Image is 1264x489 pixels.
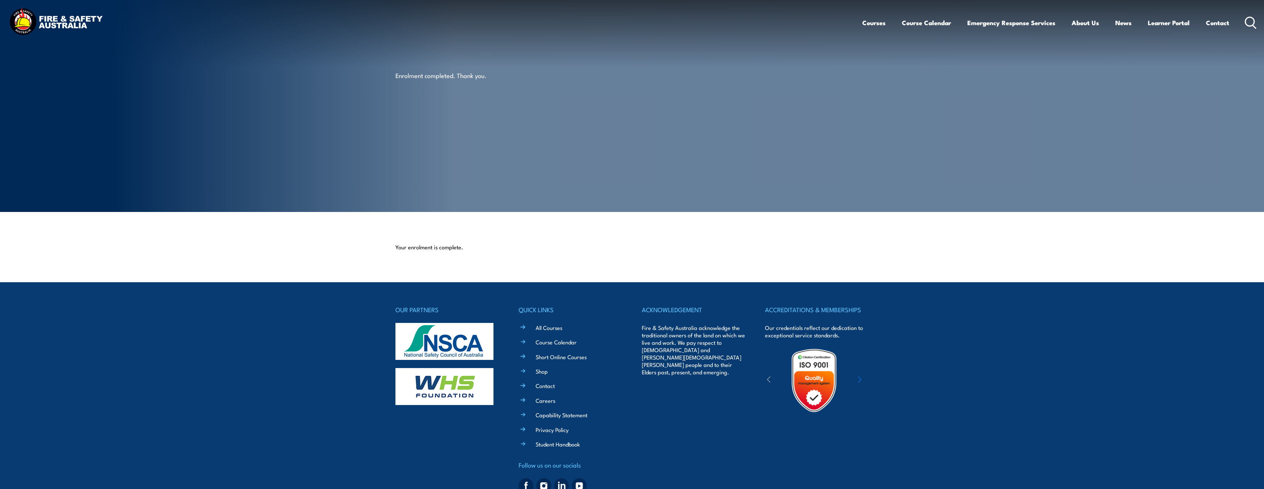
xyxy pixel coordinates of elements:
[847,368,911,393] img: ewpa-logo
[765,324,869,339] p: Our credentials reflect our dedication to exceptional service standards.
[1072,13,1099,33] a: About Us
[395,368,493,405] img: whs-logo-footer
[862,13,886,33] a: Courses
[782,348,846,413] img: Untitled design (19)
[536,324,562,331] a: All Courses
[536,397,555,404] a: Careers
[395,243,869,251] p: Your enrolment is complete.
[967,13,1055,33] a: Emergency Response Services
[519,304,622,315] h4: QUICK LINKS
[536,440,580,448] a: Student Handbook
[1148,13,1190,33] a: Learner Portal
[902,13,951,33] a: Course Calendar
[395,323,493,360] img: nsca-logo-footer
[536,411,587,419] a: Capability Statement
[536,338,577,346] a: Course Calendar
[642,304,745,315] h4: ACKNOWLEDGEMENT
[1115,13,1132,33] a: News
[536,426,569,434] a: Privacy Policy
[395,71,530,80] p: Enrolment completed. Thank you.
[765,304,869,315] h4: ACCREDITATIONS & MEMBERSHIPS
[642,324,745,376] p: Fire & Safety Australia acknowledge the traditional owners of the land on which we live and work....
[1206,13,1229,33] a: Contact
[395,304,499,315] h4: OUR PARTNERS
[536,367,548,375] a: Shop
[536,353,587,361] a: Short Online Courses
[519,460,622,470] h4: Follow us on our socials
[536,382,555,389] a: Contact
